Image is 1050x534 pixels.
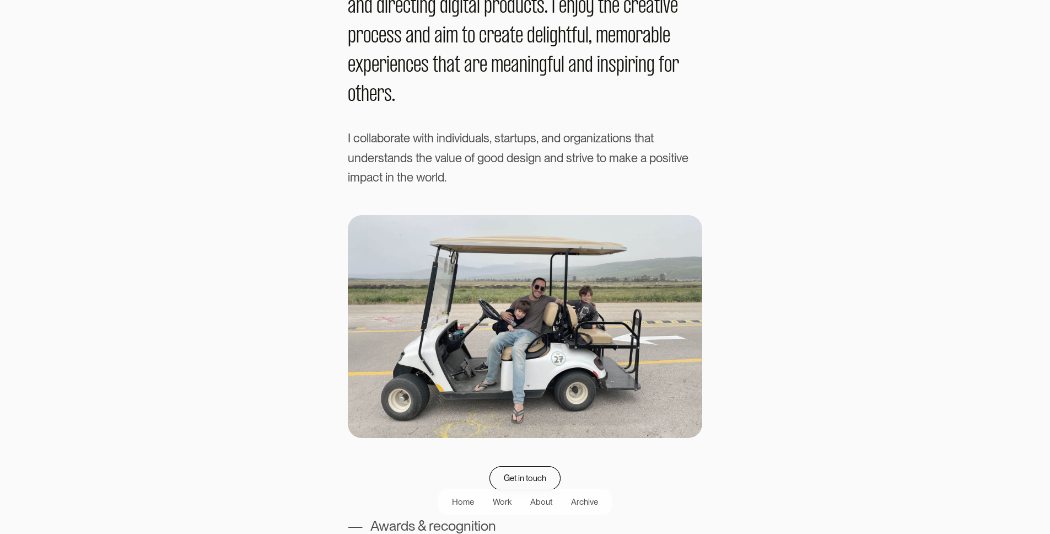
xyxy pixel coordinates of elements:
span: s [520,148,526,168]
span: a [644,129,650,148]
span: i [422,129,424,148]
span: s [394,22,402,51]
span: a [371,129,377,148]
span: a [504,129,510,148]
span: s [530,129,536,148]
span: g [528,148,535,168]
span: n [535,148,541,168]
span: r [510,129,514,148]
span: h [438,51,446,81]
span: o [656,148,663,168]
span: r [672,51,679,81]
span: f [547,51,553,81]
span: n [638,51,647,81]
span: i [452,129,454,148]
span: s [378,148,384,168]
span: h [419,148,426,168]
span: s [626,129,632,148]
span: m [609,148,619,168]
span: t [424,129,427,148]
span: a [387,148,394,168]
span: t [416,148,419,168]
span: r [377,81,384,110]
a: Get in touch [489,466,561,490]
span: i [610,129,612,148]
span: t [379,168,383,187]
span: d [507,148,513,168]
span: n [547,129,554,148]
span: t [572,148,575,168]
span: d [462,129,469,148]
span: e [515,22,523,51]
span: b [651,22,659,51]
span: r [432,168,435,187]
span: f [471,148,475,168]
span: i [579,148,581,168]
span: h [400,168,407,187]
span: d [400,148,407,168]
span: e [513,148,520,168]
span: o [563,129,570,148]
span: t [566,22,572,51]
span: l [481,129,483,148]
span: g [574,129,580,148]
span: t [671,148,674,168]
span: o [360,129,367,148]
span: i [669,148,671,168]
span: I [348,129,351,148]
span: d [497,148,504,168]
span: o [465,148,471,168]
span: s [609,51,616,81]
span: n [600,51,609,81]
span: z [595,129,601,148]
span: g [550,22,558,51]
span: i [443,22,446,51]
span: e [494,22,502,51]
span: n [586,129,593,148]
span: o [628,22,636,51]
span: s [384,81,392,110]
span: i [624,51,628,81]
span: e [455,148,462,168]
div: Work [493,496,511,509]
span: c [479,22,487,51]
span: a [541,129,547,148]
span: b [377,129,384,148]
span: e [503,51,511,81]
span: r [570,129,574,148]
span: i [386,51,390,81]
span: n [619,129,626,148]
span: c [406,51,413,81]
span: o [664,51,672,81]
span: f [659,51,664,81]
span: i [460,129,462,148]
span: s [663,148,669,168]
span: e [535,22,543,51]
span: e [663,22,670,51]
span: l [367,129,369,148]
span: e [426,148,432,168]
span: s [566,148,572,168]
span: n [354,148,361,168]
span: l [585,22,589,51]
span: a [601,129,607,148]
span: r [472,51,480,81]
span: p [524,129,530,148]
span: r [575,148,579,168]
span: i [597,51,600,81]
span: e [682,148,688,168]
span: h [558,22,566,51]
span: . [392,81,395,110]
span: t [462,22,467,51]
span: n [397,51,406,81]
span: n [414,22,422,51]
span: t [514,129,517,148]
span: t [634,129,638,148]
span: i [546,22,550,51]
span: l [446,148,449,168]
span: p [348,22,356,51]
span: e [369,81,377,110]
span: k [625,148,631,168]
span: r [487,22,494,51]
span: s [483,129,489,148]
